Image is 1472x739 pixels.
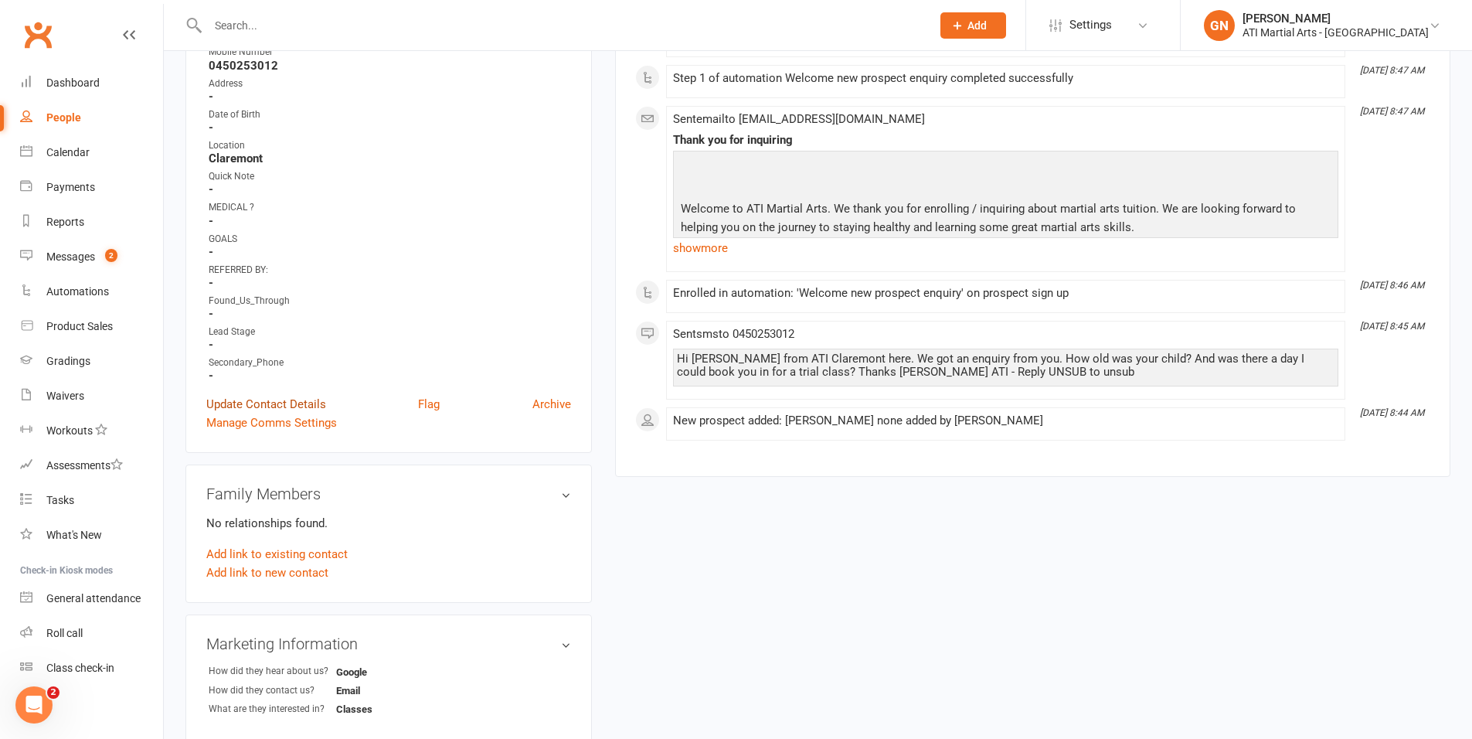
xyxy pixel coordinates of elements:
div: Waivers [46,390,84,402]
a: What's New [20,518,163,553]
a: Tasks [20,483,163,518]
strong: Classes [336,703,425,715]
div: Reports [46,216,84,228]
div: How did they hear about us? [209,664,336,679]
a: Workouts [20,414,163,448]
div: Dashboard [46,77,100,89]
div: Assessments [46,459,123,472]
a: Assessments [20,448,163,483]
div: Address [209,77,571,91]
span: Sent email to [EMAIL_ADDRESS][DOMAIN_NAME] [673,112,925,126]
div: Gradings [46,355,90,367]
a: Dashboard [20,66,163,100]
div: Class check-in [46,662,114,674]
div: What's New [46,529,102,541]
div: Found_Us_Through [209,294,571,308]
span: Sent sms to 0450253012 [673,327,794,341]
input: Search... [203,15,920,36]
span: 2 [105,249,117,262]
div: What are they interested in? [209,702,336,717]
p: No relationships found. [206,514,571,533]
div: GN [1204,10,1235,41]
a: Clubworx [19,15,57,54]
div: Roll call [46,627,83,639]
div: Product Sales [46,320,113,332]
div: Step 1 of automation Welcome new prospect enquiry completed successfully [673,72,1338,85]
strong: - [209,307,571,321]
div: [PERSON_NAME] [1243,12,1429,26]
strong: - [209,121,571,135]
div: General attendance [46,592,141,604]
div: Thank you for inquiring [673,134,1338,147]
a: Calendar [20,135,163,170]
strong: Google [336,666,425,678]
iframe: Intercom live chat [15,686,53,724]
strong: 0450253012 [209,59,571,73]
span: Settings [1069,8,1112,43]
div: Workouts [46,424,93,437]
a: Manage Comms Settings [206,414,337,432]
div: Hi [PERSON_NAME] from ATI Claremont here. We got an enquiry from you. How old was your child? And... [677,352,1334,379]
strong: - [209,182,571,196]
div: People [46,111,81,124]
a: Add link to new contact [206,564,328,582]
a: Product Sales [20,309,163,344]
a: General attendance kiosk mode [20,581,163,616]
div: Secondary_Phone [209,356,571,370]
div: Mobile Number [209,45,571,60]
a: Waivers [20,379,163,414]
a: Automations [20,274,163,309]
a: Gradings [20,344,163,379]
span: Add [967,19,987,32]
i: [DATE] 8:46 AM [1360,280,1424,291]
a: show more [673,237,1338,259]
strong: Claremont [209,152,571,165]
a: Flag [418,395,440,414]
button: Add [940,12,1006,39]
a: Add link to existing contact [206,545,348,564]
div: Automations [46,285,109,298]
h3: Marketing Information [206,635,571,652]
div: Date of Birth [209,107,571,122]
i: [DATE] 8:45 AM [1360,321,1424,332]
div: Payments [46,181,95,193]
a: Class kiosk mode [20,651,163,686]
a: Archive [532,395,571,414]
div: Lead Stage [209,325,571,339]
strong: - [209,276,571,290]
div: GOALS [209,232,571,247]
i: [DATE] 8:47 AM [1360,106,1424,117]
div: ATI Martial Arts - [GEOGRAPHIC_DATA] [1243,26,1429,39]
strong: - [209,369,571,383]
strong: - [209,338,571,352]
div: Tasks [46,494,74,506]
a: Roll call [20,616,163,651]
div: New prospect added: [PERSON_NAME] none added by [PERSON_NAME] [673,414,1338,427]
a: People [20,100,163,135]
a: Messages 2 [20,240,163,274]
a: Reports [20,205,163,240]
div: REFERRED BY: [209,263,571,278]
div: MEDICAL ? [209,200,571,215]
i: [DATE] 8:47 AM [1360,65,1424,76]
i: [DATE] 8:44 AM [1360,407,1424,418]
div: Quick Note [209,169,571,184]
h3: Family Members [206,485,571,502]
div: Enrolled in automation: 'Welcome new prospect enquiry' on prospect sign up [673,287,1338,300]
span: 2 [47,686,59,699]
strong: - [209,214,571,228]
div: Calendar [46,146,90,158]
strong: Email [336,685,425,696]
div: How did they contact us? [209,683,336,698]
a: Payments [20,170,163,205]
strong: - [209,90,571,104]
div: Location [209,138,571,153]
a: Update Contact Details [206,395,326,414]
strong: - [209,245,571,259]
div: Messages [46,250,95,263]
